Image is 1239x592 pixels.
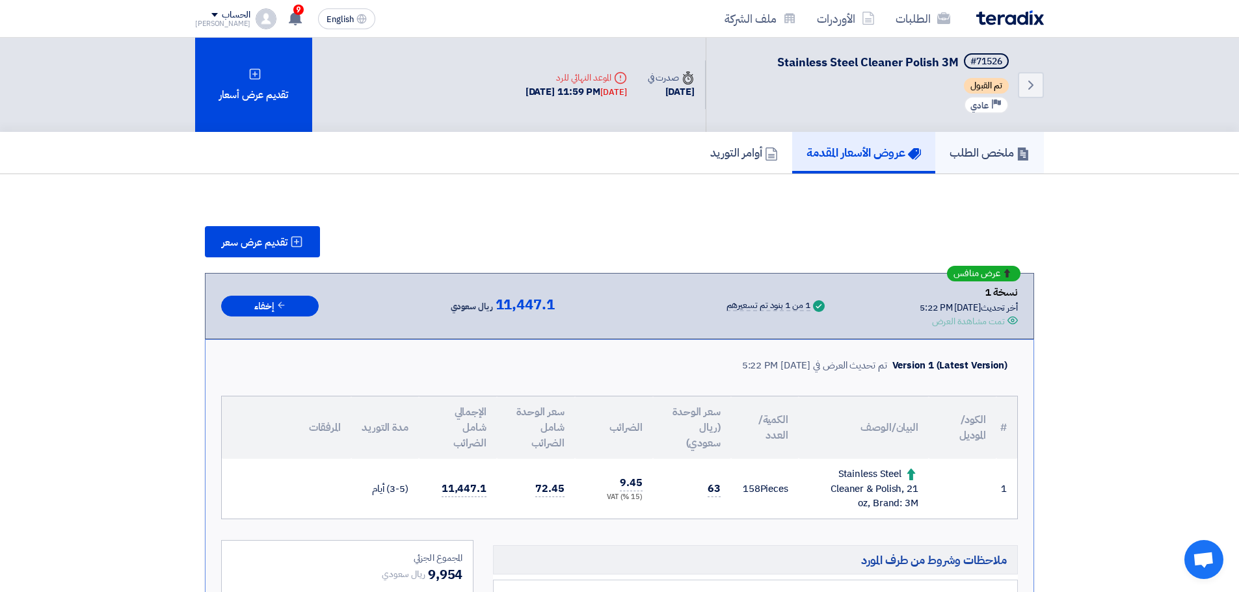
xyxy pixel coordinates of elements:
div: #71526 [970,57,1002,66]
th: الكمية/العدد [731,396,799,459]
span: 63 [708,481,721,497]
a: ملف الشركة [714,3,806,34]
span: 158 [743,482,760,496]
span: 11,447.1 [442,481,486,497]
div: Open chat [1184,540,1223,579]
span: تقديم عرض سعر [222,237,287,248]
span: Stainless Steel Cleaner Polish 3M [777,53,959,71]
span: 9.45 [620,475,643,491]
button: إخفاء [221,296,319,317]
a: الأوردرات [806,3,885,34]
img: Teradix logo [976,10,1044,25]
th: الضرائب [575,396,653,459]
img: profile_test.png [256,8,276,29]
span: 9 [293,5,304,15]
div: (15 %) VAT [585,492,643,503]
td: (3-5) أيام [351,459,419,519]
span: English [326,15,354,24]
h5: ملخص الطلب [950,145,1030,160]
a: عروض الأسعار المقدمة [792,132,935,174]
button: English [318,8,375,29]
div: نسخة 1 [920,284,1018,301]
th: الإجمالي شامل الضرائب [419,396,497,459]
div: أخر تحديث [DATE] 5:22 PM [920,301,1018,315]
span: 72.45 [535,481,565,497]
div: [DATE] [648,84,695,99]
span: 11,447.1 [496,297,555,313]
div: تقديم عرض أسعار [195,38,312,132]
a: ملخص الطلب [935,132,1044,174]
th: البيان/الوصف [799,396,929,459]
span: عادي [970,99,989,112]
div: Version 1 (Latest Version) [892,358,1007,373]
th: الكود/الموديل [929,396,996,459]
th: # [996,396,1017,459]
h5: ملاحظات وشروط من طرف المورد [493,545,1018,574]
h5: Stainless Steel Cleaner Polish 3M [777,53,1011,71]
span: تم القبول [964,78,1009,94]
th: مدة التوريد [351,396,419,459]
div: تم تحديث العرض في [DATE] 5:22 PM [742,358,887,373]
div: تمت مشاهدة العرض [932,315,1005,328]
div: المجموع الجزئي [232,551,462,565]
span: ريال سعودي [451,299,493,315]
button: تقديم عرض سعر [205,226,320,257]
div: الحساب [222,10,250,21]
td: Pieces [731,459,799,519]
h5: أوامر التوريد [710,145,778,160]
span: عرض منافس [953,269,1000,278]
div: [DATE] 11:59 PM [526,84,627,99]
th: المرفقات [222,396,351,459]
th: سعر الوحدة (ريال سعودي) [653,396,731,459]
div: 1 من 1 بنود تم تسعيرهم [726,301,810,311]
a: أوامر التوريد [696,132,792,174]
span: ريال سعودي [382,567,425,581]
div: [DATE] [600,86,626,99]
div: الموعد النهائي للرد [526,71,627,84]
div: Stainless Steel Cleaner & Polish, 21 oz, Brand: 3M [809,467,918,511]
div: صدرت في [648,71,695,84]
h5: عروض الأسعار المقدمة [806,145,921,160]
th: سعر الوحدة شامل الضرائب [497,396,575,459]
a: الطلبات [885,3,961,34]
div: [PERSON_NAME] [195,20,250,27]
td: 1 [996,459,1017,519]
span: 9,954 [428,565,463,584]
